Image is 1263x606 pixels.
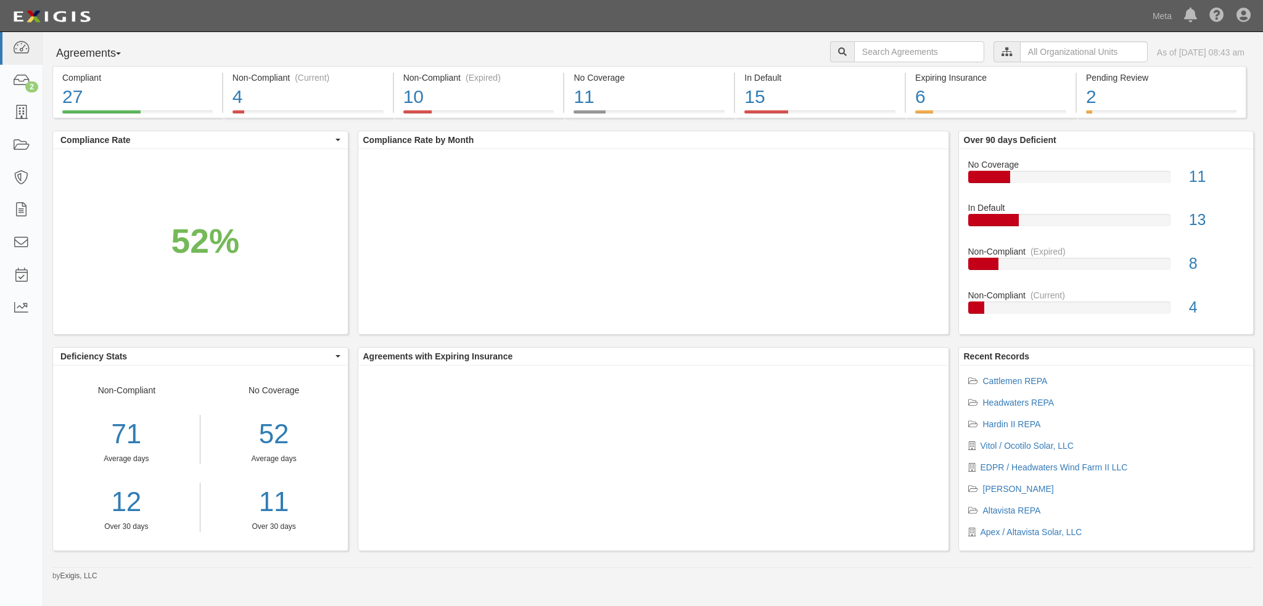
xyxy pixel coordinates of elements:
[394,110,564,120] a: Non-Compliant(Expired)10
[968,202,1244,245] a: In Default13
[52,41,145,66] button: Agreements
[959,202,1254,214] div: In Default
[9,6,94,28] img: logo-5460c22ac91f19d4615b14bd174203de0afe785f0fc80cf4dbbc73dc1793850b.png
[403,72,554,84] div: Non-Compliant (Expired)
[983,484,1054,494] a: [PERSON_NAME]
[62,72,213,84] div: Compliant
[232,84,384,110] div: 4
[53,522,200,532] div: Over 30 days
[574,84,725,110] div: 11
[964,135,1056,145] b: Over 90 days Deficient
[1209,9,1224,23] i: Help Center - Complianz
[1180,166,1253,188] div: 11
[403,84,554,110] div: 10
[983,419,1041,429] a: Hardin II REPA
[1031,289,1065,301] div: (Current)
[53,384,200,532] div: Non-Compliant
[60,350,332,362] span: Deficiency Stats
[1077,110,1246,120] a: Pending Review2
[210,483,339,522] a: 11
[363,351,513,361] b: Agreements with Expiring Insurance
[171,216,239,265] div: 52%
[906,110,1076,120] a: Expiring Insurance6
[968,245,1244,289] a: Non-Compliant(Expired)8
[25,81,38,92] div: 2
[735,110,905,120] a: In Default15
[744,84,895,110] div: 15
[915,84,1066,110] div: 6
[959,289,1254,301] div: Non-Compliant
[53,454,200,464] div: Average days
[1086,72,1236,84] div: Pending Review
[53,483,200,522] a: 12
[210,454,339,464] div: Average days
[466,72,501,84] div: (Expired)
[62,84,213,110] div: 27
[983,398,1055,407] a: Headwaters REPA
[959,158,1254,171] div: No Coverage
[363,135,474,145] b: Compliance Rate by Month
[60,571,97,580] a: Exigis, LLC
[959,245,1254,258] div: Non-Compliant
[1146,4,1178,28] a: Meta
[983,376,1048,386] a: Cattlemen REPA
[53,415,200,454] div: 71
[968,289,1244,324] a: Non-Compliant(Current)4
[915,72,1066,84] div: Expiring Insurance
[295,72,329,84] div: (Current)
[964,351,1030,361] b: Recent Records
[1020,41,1148,62] input: All Organizational Units
[744,72,895,84] div: In Default
[1180,297,1253,319] div: 4
[52,571,97,581] small: by
[210,415,339,454] div: 52
[564,110,734,120] a: No Coverage11
[854,41,984,62] input: Search Agreements
[53,131,348,149] button: Compliance Rate
[223,110,393,120] a: Non-Compliant(Current)4
[574,72,725,84] div: No Coverage
[210,522,339,532] div: Over 30 days
[232,72,384,84] div: Non-Compliant (Current)
[1031,245,1066,258] div: (Expired)
[981,462,1128,472] a: EDPR / Headwaters Wind Farm II LLC
[981,441,1074,451] a: Vitol / Ocotilo Solar, LLC
[968,158,1244,202] a: No Coverage11
[1180,253,1253,275] div: 8
[52,110,222,120] a: Compliant27
[981,527,1082,537] a: Apex / Altavista Solar, LLC
[60,134,332,146] span: Compliance Rate
[1180,209,1253,231] div: 13
[200,384,348,532] div: No Coverage
[983,506,1041,515] a: Altavista REPA
[1086,84,1236,110] div: 2
[1157,46,1244,59] div: As of [DATE] 08:43 am
[53,348,348,365] button: Deficiency Stats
